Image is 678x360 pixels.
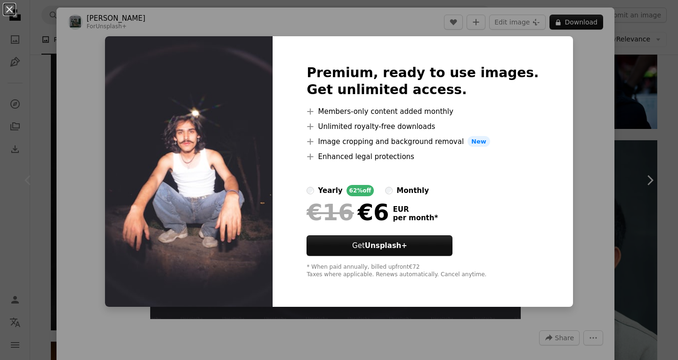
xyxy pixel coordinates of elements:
[307,64,539,98] h2: Premium, ready to use images. Get unlimited access.
[307,235,452,256] button: GetUnsplash+
[393,214,438,222] span: per month *
[347,185,374,196] div: 62% off
[393,205,438,214] span: EUR
[365,241,407,250] strong: Unsplash+
[307,106,539,117] li: Members-only content added monthly
[385,187,393,194] input: monthly
[307,151,539,162] li: Enhanced legal protections
[307,187,314,194] input: yearly62%off
[307,136,539,147] li: Image cropping and background removal
[318,185,342,196] div: yearly
[468,136,490,147] span: New
[105,36,273,307] img: premium_photo-1733889629269-5ff80b4bddaa
[307,200,354,224] span: €16
[307,264,539,279] div: * When paid annually, billed upfront €72 Taxes where applicable. Renews automatically. Cancel any...
[307,121,539,132] li: Unlimited royalty-free downloads
[396,185,429,196] div: monthly
[307,200,389,224] div: €6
